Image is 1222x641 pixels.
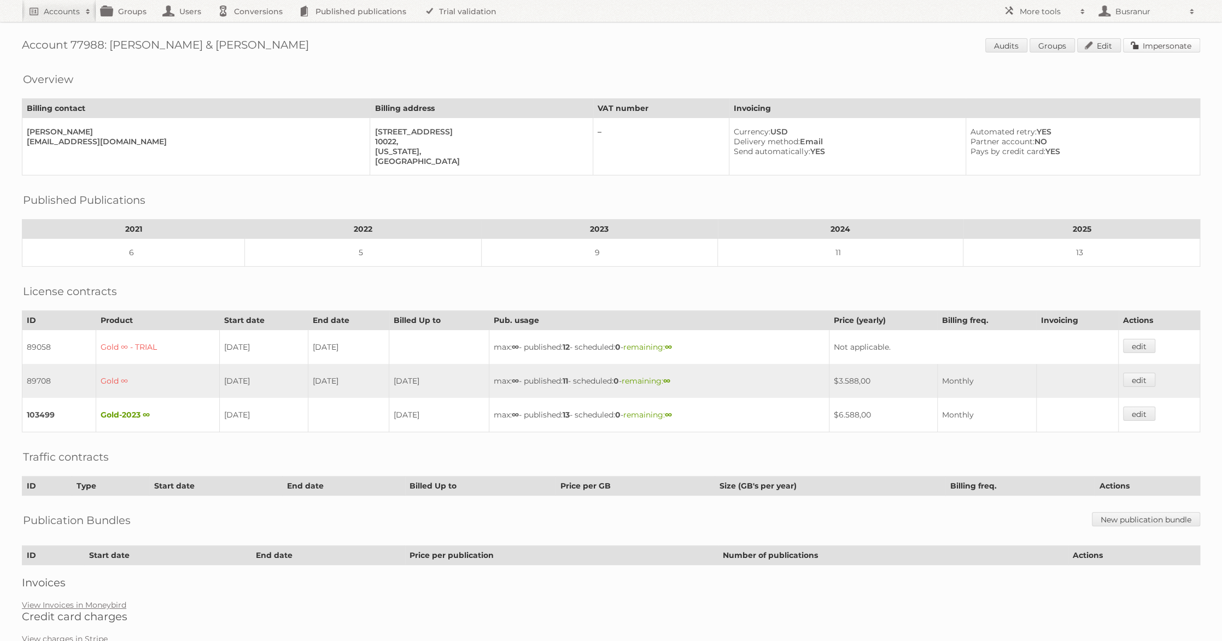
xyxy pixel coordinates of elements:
[84,546,251,565] th: Start date
[308,364,389,398] td: [DATE]
[389,398,489,432] td: [DATE]
[23,71,73,87] h2: Overview
[308,330,389,364] td: [DATE]
[22,330,96,364] td: 89058
[22,99,370,118] th: Billing contact
[829,364,937,398] td: $3.588,00
[512,376,519,386] strong: ∞
[245,220,481,239] th: 2022
[734,146,810,156] span: Send automatically:
[718,220,963,239] th: 2024
[96,311,220,330] th: Product
[734,137,957,146] div: Email
[22,398,96,432] td: 103499
[1123,373,1155,387] a: edit
[96,364,220,398] td: Gold ∞
[615,342,621,352] strong: 0
[623,410,672,420] span: remaining:
[512,342,519,352] strong: ∞
[1068,546,1200,565] th: Actions
[72,477,149,496] th: Type
[970,137,1034,146] span: Partner account:
[563,376,568,386] strong: 11
[23,283,117,299] h2: License contracts
[96,330,220,364] td: Gold ∞ - TRIAL
[389,311,489,330] th: Billed Up to
[23,449,109,465] h2: Traffic contracts
[985,38,1027,52] a: Audits
[282,477,405,496] th: End date
[1030,38,1075,52] a: Groups
[1092,512,1200,526] a: New publication bundle
[489,311,829,330] th: Pub. usage
[481,220,717,239] th: 2023
[251,546,405,565] th: End date
[22,610,1200,623] h2: Credit card charges
[1113,6,1184,17] h2: Busranur
[715,477,945,496] th: Size (GB's per year)
[405,546,718,565] th: Price per publication
[970,127,1037,137] span: Automated retry:
[970,146,1191,156] div: YES
[149,477,282,496] th: Start date
[23,512,131,528] h2: Publication Bundles
[829,311,937,330] th: Price (yearly)
[1036,311,1119,330] th: Invoicing
[1123,407,1155,421] a: edit
[489,398,829,432] td: max: - published: - scheduled: -
[937,398,1036,432] td: Monthly
[556,477,715,496] th: Price per GB
[663,376,670,386] strong: ∞
[665,410,672,420] strong: ∞
[22,220,245,239] th: 2021
[481,239,717,267] td: 9
[489,330,829,364] td: max: - published: - scheduled: -
[22,600,126,610] a: View Invoices in Moneybird
[613,376,619,386] strong: 0
[729,99,1200,118] th: Invoicing
[593,118,729,175] td: –
[27,137,361,146] div: [EMAIL_ADDRESS][DOMAIN_NAME]
[734,127,770,137] span: Currency:
[718,546,1068,565] th: Number of publications
[1123,339,1155,353] a: edit
[27,127,361,137] div: [PERSON_NAME]
[734,146,957,156] div: YES
[22,576,1200,589] h2: Invoices
[375,146,584,156] div: [US_STATE],
[245,239,481,267] td: 5
[22,546,85,565] th: ID
[970,146,1045,156] span: Pays by credit card:
[22,477,72,496] th: ID
[375,137,584,146] div: 10022,
[1123,38,1200,52] a: Impersonate
[970,127,1191,137] div: YES
[622,376,670,386] span: remaining:
[665,342,672,352] strong: ∞
[22,311,96,330] th: ID
[220,330,308,364] td: [DATE]
[512,410,519,420] strong: ∞
[718,239,963,267] td: 11
[389,364,489,398] td: [DATE]
[220,364,308,398] td: [DATE]
[593,99,729,118] th: VAT number
[963,239,1200,267] td: 13
[563,410,570,420] strong: 13
[23,192,145,208] h2: Published Publications
[937,364,1036,398] td: Monthly
[220,311,308,330] th: Start date
[963,220,1200,239] th: 2025
[370,99,593,118] th: Billing address
[937,311,1036,330] th: Billing freq.
[22,364,96,398] td: 89708
[489,364,829,398] td: max: - published: - scheduled: -
[1077,38,1121,52] a: Edit
[1095,477,1200,496] th: Actions
[615,410,621,420] strong: 0
[829,330,1119,364] td: Not applicable.
[945,477,1095,496] th: Billing freq.
[623,342,672,352] span: remaining:
[970,137,1191,146] div: NO
[44,6,80,17] h2: Accounts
